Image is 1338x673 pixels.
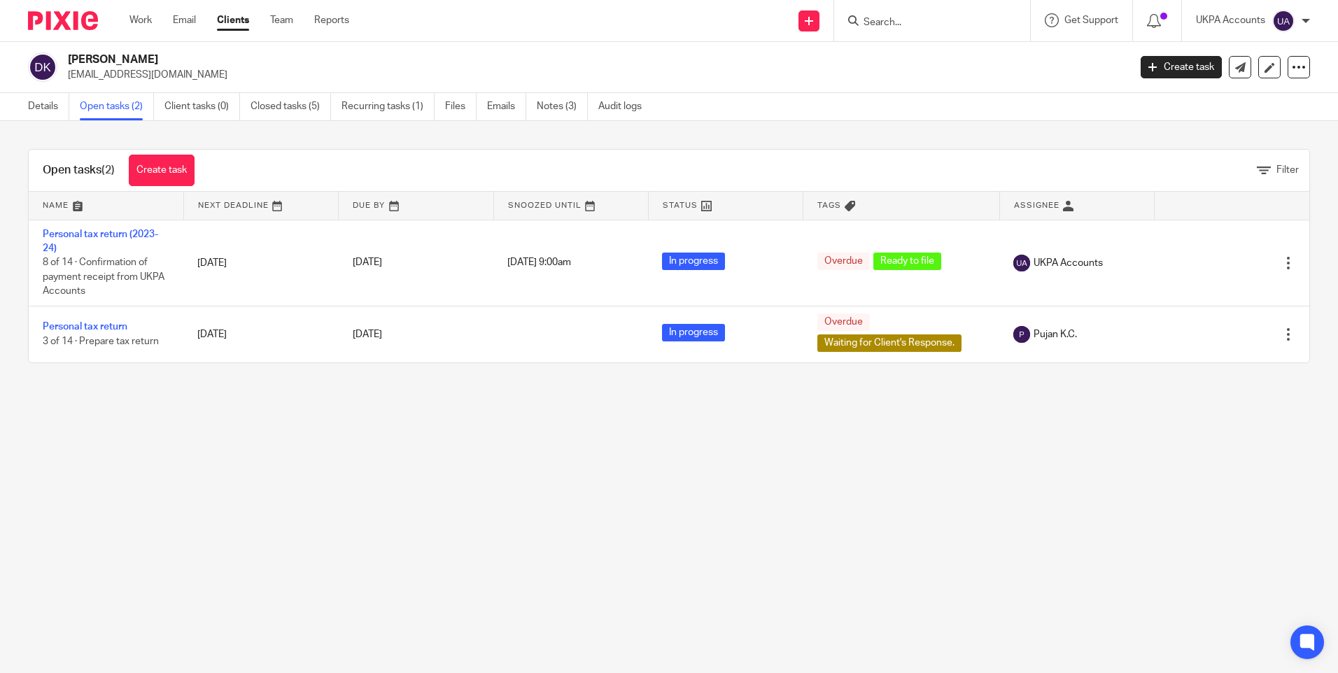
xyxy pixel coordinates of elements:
img: svg%3E [1013,255,1030,271]
span: In progress [662,253,725,270]
span: 3 of 14 · Prepare tax return [43,336,159,346]
a: Personal tax return (2023-24) [43,229,158,253]
td: [DATE] [183,306,338,362]
span: Snoozed Until [508,201,582,209]
img: svg%3E [28,52,57,82]
p: UKPA Accounts [1196,13,1265,27]
span: Overdue [817,313,870,331]
a: Personal tax return [43,322,127,332]
a: Files [445,93,477,120]
a: Notes (3) [537,93,588,120]
a: Create task [1141,56,1222,78]
td: [DATE] [183,220,338,306]
a: Emails [487,93,526,120]
a: Recurring tasks (1) [341,93,435,120]
a: Open tasks (2) [80,93,154,120]
span: [DATE] [353,330,382,339]
span: Get Support [1064,15,1118,25]
a: Work [129,13,152,27]
a: Audit logs [598,93,652,120]
span: [DATE] 9:00am [507,258,571,268]
h1: Open tasks [43,163,115,178]
span: [DATE] [353,258,382,268]
span: Tags [817,201,841,209]
a: Details [28,93,69,120]
input: Search [862,17,988,29]
img: Pixie [28,11,98,30]
span: (2) [101,164,115,176]
a: Create task [129,155,195,186]
h2: [PERSON_NAME] [68,52,909,67]
span: Ready to file [873,253,941,270]
span: In progress [662,324,725,341]
a: Email [173,13,196,27]
a: Clients [217,13,249,27]
p: [EMAIL_ADDRESS][DOMAIN_NAME] [68,68,1120,82]
img: svg%3E [1272,10,1295,32]
img: svg%3E [1013,326,1030,343]
span: Status [663,201,698,209]
a: Closed tasks (5) [251,93,331,120]
span: Overdue [817,253,870,270]
a: Client tasks (0) [164,93,240,120]
span: Pujan K.C. [1034,327,1077,341]
span: Waiting for Client's Response. [817,334,962,352]
a: Team [270,13,293,27]
span: Filter [1276,165,1299,175]
a: Reports [314,13,349,27]
span: 8 of 14 · Confirmation of payment receipt from UKPA Accounts [43,257,164,296]
span: UKPA Accounts [1034,256,1103,270]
